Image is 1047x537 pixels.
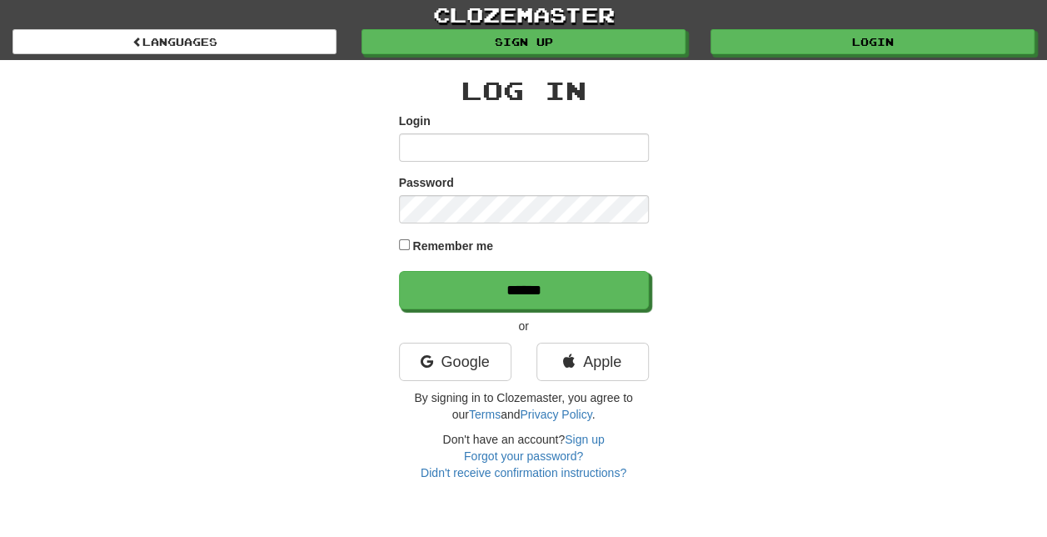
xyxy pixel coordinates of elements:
[399,77,649,104] h2: Log In
[399,318,649,334] p: or
[12,29,337,54] a: Languages
[399,389,649,423] p: By signing in to Clozemaster, you agree to our and .
[421,466,626,479] a: Didn't receive confirmation instructions?
[520,408,591,421] a: Privacy Policy
[399,174,454,191] label: Password
[399,343,511,381] a: Google
[464,449,583,463] a: Forgot your password?
[565,433,604,446] a: Sign up
[361,29,686,54] a: Sign up
[469,408,501,421] a: Terms
[536,343,649,381] a: Apple
[399,431,649,481] div: Don't have an account?
[710,29,1035,54] a: Login
[399,113,431,129] label: Login
[412,238,493,254] label: Remember me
